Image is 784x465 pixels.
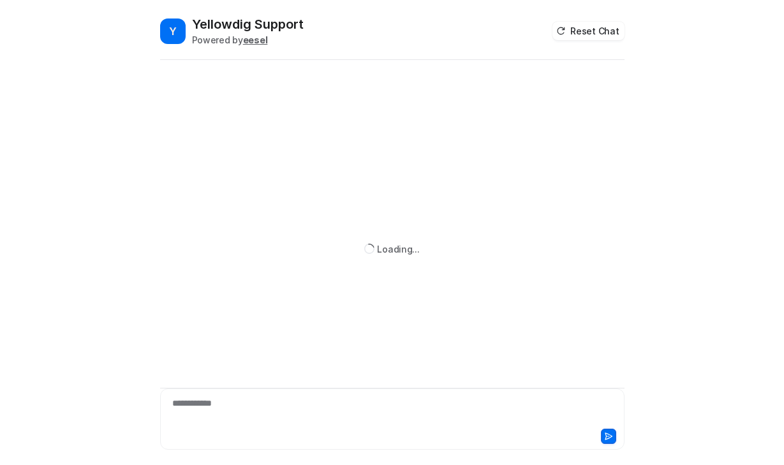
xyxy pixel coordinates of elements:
[243,34,268,45] b: eesel
[552,22,624,40] button: Reset Chat
[192,33,304,47] div: Powered by
[377,242,419,256] div: Loading...
[192,15,304,33] h2: Yellowdig Support
[160,18,186,44] span: Y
